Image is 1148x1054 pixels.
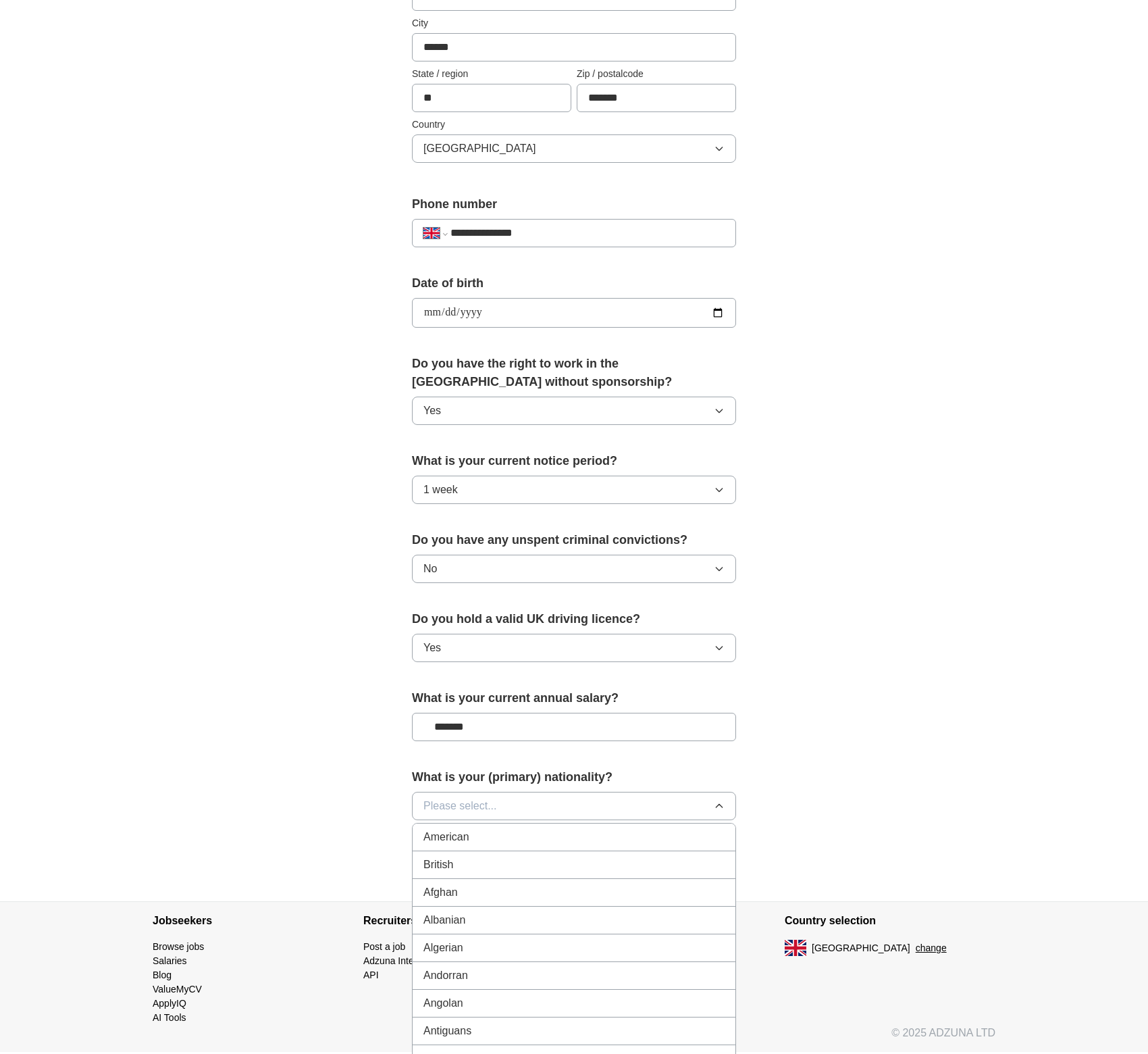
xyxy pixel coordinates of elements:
h4: Country selection [785,902,995,940]
img: UK flag [785,940,806,956]
a: Salaries [153,955,187,966]
span: British [423,857,453,873]
span: Yes [423,403,441,419]
label: Do you have any unspent criminal convictions? [412,531,736,549]
a: API [363,970,379,980]
button: Yes [412,634,736,662]
a: Blog [153,970,172,980]
a: Browse jobs [153,941,204,952]
a: ApplyIQ [153,998,186,1009]
label: What is your current notice period? [412,452,736,470]
label: Date of birth [412,274,736,293]
span: Algerian [423,940,463,956]
label: Zip / postalcode [577,67,736,81]
button: Please select... [412,792,736,820]
span: Angolan [423,995,463,1011]
a: Adzuna Intelligence [363,955,446,966]
label: Phone number [412,195,736,214]
label: Country [412,118,736,132]
span: No [423,561,437,577]
button: change [916,941,947,955]
span: Albanian [423,912,465,928]
span: Yes [423,640,441,656]
label: Do you hold a valid UK driving licence? [412,610,736,628]
label: State / region [412,67,571,81]
a: ValueMyCV [153,984,202,995]
button: [GEOGRAPHIC_DATA] [412,134,736,163]
a: Post a job [363,941,405,952]
div: © 2025 ADZUNA LTD [142,1025,1006,1052]
span: American [423,829,469,845]
span: Please select... [423,798,497,814]
button: No [412,555,736,583]
label: What is your (primary) nationality? [412,768,736,786]
span: [GEOGRAPHIC_DATA] [812,941,910,955]
label: What is your current annual salary? [412,689,736,707]
span: 1 week [423,482,458,498]
a: AI Tools [153,1012,186,1023]
span: Andorran [423,968,468,984]
button: Yes [412,397,736,425]
span: Antiguans [423,1023,471,1039]
button: 1 week [412,476,736,504]
span: Afghan [423,884,458,901]
span: [GEOGRAPHIC_DATA] [423,141,536,157]
label: City [412,16,736,30]
label: Do you have the right to work in the [GEOGRAPHIC_DATA] without sponsorship? [412,355,736,391]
